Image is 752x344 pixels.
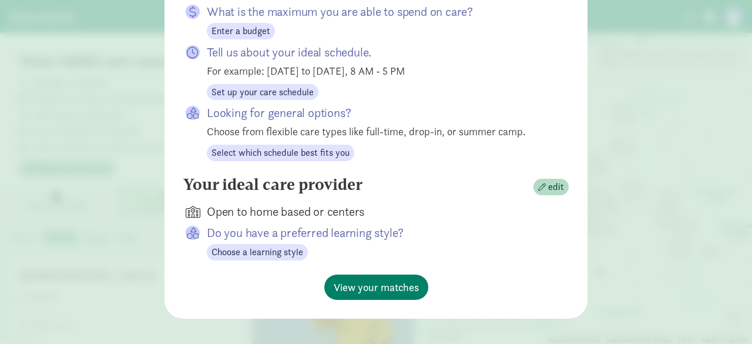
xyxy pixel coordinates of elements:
[533,179,569,195] button: edit
[207,63,550,79] div: For example: [DATE] to [DATE], 8 AM - 5 PM
[334,279,419,295] span: View your matches
[183,175,362,194] h4: Your ideal care provider
[207,244,308,260] button: Choose a learning style
[211,146,350,160] span: Select which schedule best fits you
[207,44,550,61] p: Tell us about your ideal schedule.
[324,275,428,300] button: View your matches
[207,4,550,20] p: What is the maximum you are able to spend on care?
[548,180,564,194] span: edit
[207,105,550,121] p: Looking for general options?
[207,23,275,39] button: Enter a budget
[207,225,550,241] p: Do you have a preferred learning style?
[207,203,550,220] div: Open to home based or centers
[211,24,270,38] span: Enter a budget
[207,123,550,139] div: Choose from flexible care types like full-time, drop-in, or summer camp.
[211,245,303,259] span: Choose a learning style
[207,84,318,101] button: Set up your care schedule
[211,85,314,99] span: Set up your care schedule
[207,145,354,161] button: Select which schedule best fits you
